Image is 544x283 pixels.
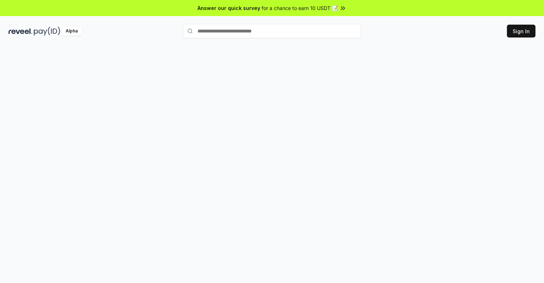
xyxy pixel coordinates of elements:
[197,4,260,12] span: Answer our quick survey
[34,27,60,36] img: pay_id
[62,27,82,36] div: Alpha
[262,4,338,12] span: for a chance to earn 10 USDT 📝
[9,27,32,36] img: reveel_dark
[507,25,535,37] button: Sign In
